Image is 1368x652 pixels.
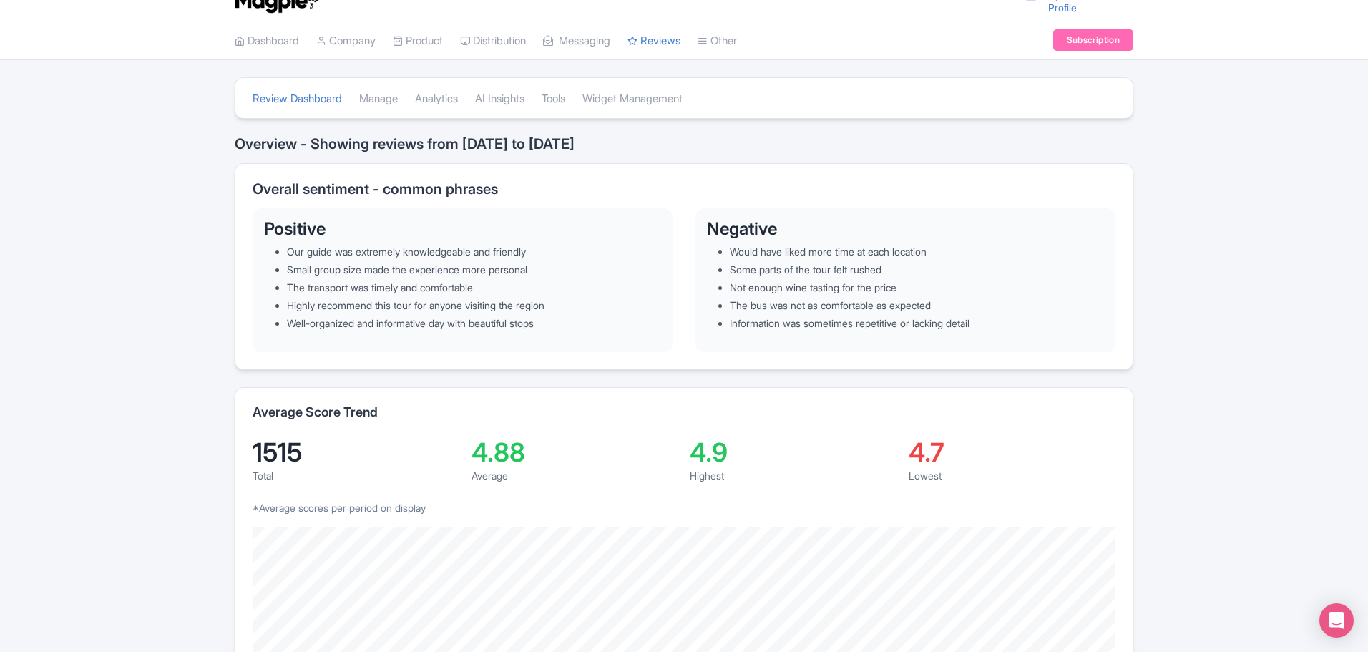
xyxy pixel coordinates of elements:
div: 4.88 [472,439,679,465]
a: Tools [542,79,565,119]
li: Information was sometimes repetitive or lacking detail [730,316,1104,331]
div: 4.7 [909,439,1116,465]
p: *Average scores per period on display [253,500,1115,515]
a: Analytics [415,79,458,119]
a: Dashboard [235,21,299,61]
li: Some parts of the tour felt rushed [730,262,1104,277]
a: Widget Management [582,79,683,119]
h2: Overview - Showing reviews from [DATE] to [DATE] [235,136,1133,152]
a: Reviews [627,21,680,61]
li: Not enough wine tasting for the price [730,280,1104,295]
a: Product [393,21,443,61]
div: 4.9 [690,439,897,465]
li: Our guide was extremely knowledgeable and friendly [287,244,661,259]
a: AI Insights [475,79,524,119]
h3: Negative [707,220,1104,238]
div: 1515 [253,439,460,465]
a: Subscription [1053,29,1133,51]
a: Profile [1048,1,1077,14]
a: Distribution [460,21,526,61]
div: Open Intercom Messenger [1319,603,1354,638]
div: Lowest [909,468,1116,483]
li: Small group size made the experience more personal [287,262,661,277]
div: Highest [690,468,897,483]
a: Other [698,21,737,61]
li: Would have liked more time at each location [730,244,1104,259]
h2: Average Score Trend [253,405,378,419]
li: The bus was not as comfortable as expected [730,298,1104,313]
h2: Overall sentiment - common phrases [253,181,1115,197]
a: Review Dashboard [253,79,342,119]
a: Messaging [543,21,610,61]
h3: Positive [264,220,661,238]
li: Well-organized and informative day with beautiful stops [287,316,661,331]
a: Manage [359,79,398,119]
li: The transport was timely and comfortable [287,280,661,295]
li: Highly recommend this tour for anyone visiting the region [287,298,661,313]
a: Company [316,21,376,61]
div: Total [253,468,460,483]
div: Average [472,468,679,483]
